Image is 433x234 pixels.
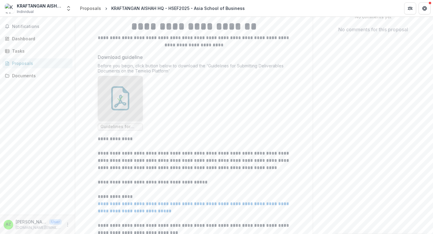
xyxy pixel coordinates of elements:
[2,34,72,44] a: Dashboard
[16,219,47,225] p: [PERSON_NAME]
[338,26,408,33] p: No comments for this proposal
[98,63,290,76] div: Before you begin, click button below to download the 'Guidelines for Submitting Deliverables Docu...
[16,225,62,230] p: [DOMAIN_NAME][EMAIL_ADDRESS][DOMAIN_NAME]
[12,48,68,54] div: Tasks
[12,24,70,29] span: Notifications
[12,35,68,42] div: Dashboard
[98,76,143,131] div: Guidelines for Submitting Deliverables Documents.pdf
[49,219,62,225] p: User
[78,4,103,13] a: Proposals
[2,71,72,81] a: Documents
[419,2,431,14] button: Get Help
[6,223,11,226] div: Aishah ZA
[12,72,68,79] div: Documents
[111,5,245,11] div: KRAFTANGAN AISHAH HQ - HSEF2025 - Asia School of Business
[17,3,62,9] div: KRAFTANGAN AISHAH HQ
[2,46,72,56] a: Tasks
[17,9,34,14] span: Individual
[5,4,14,13] img: KRAFTANGAN AISHAH HQ
[78,4,247,13] nav: breadcrumb
[404,2,416,14] button: Partners
[98,54,143,61] p: Download guideline
[2,58,72,68] a: Proposals
[2,22,72,31] button: Notifications
[80,5,101,11] div: Proposals
[64,221,71,228] button: More
[12,60,68,66] div: Proposals
[100,124,140,129] span: Guidelines for Submitting Deliverables Documents.pdf
[64,2,73,14] button: Open entity switcher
